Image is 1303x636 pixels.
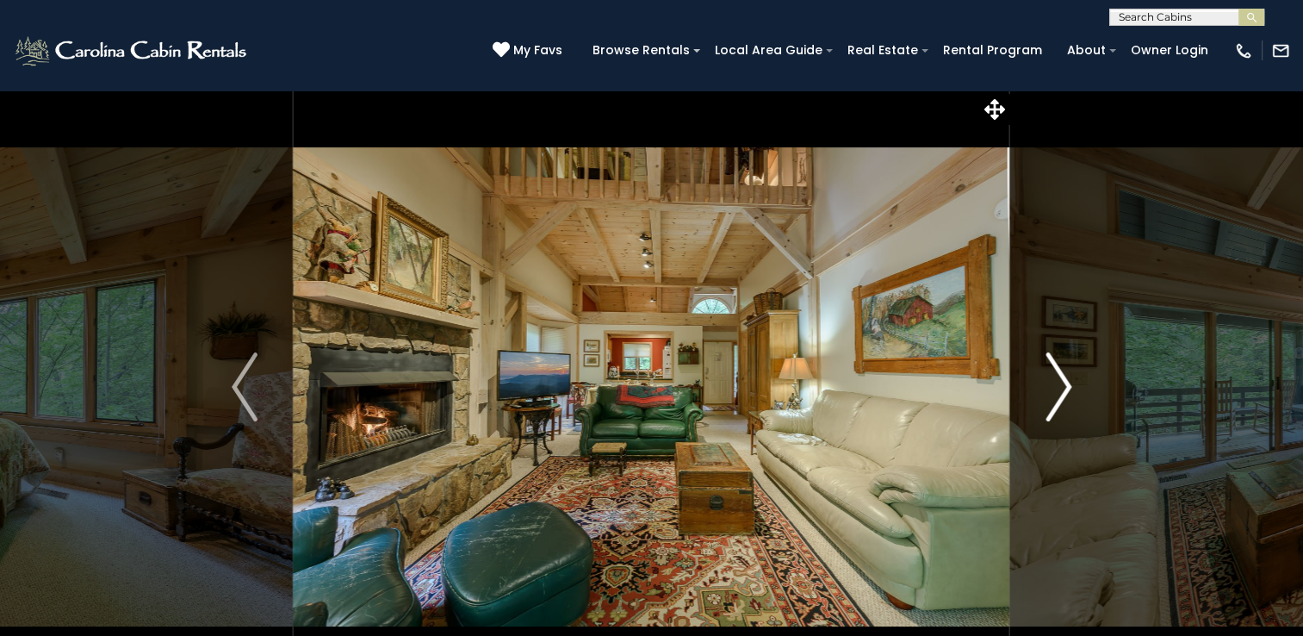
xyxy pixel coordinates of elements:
[839,37,927,64] a: Real Estate
[232,352,257,421] img: arrow
[934,37,1051,64] a: Rental Program
[13,34,251,68] img: White-1-2.png
[1046,352,1071,421] img: arrow
[584,37,698,64] a: Browse Rentals
[1271,41,1290,60] img: mail-regular-white.png
[706,37,831,64] a: Local Area Guide
[1058,37,1114,64] a: About
[1122,37,1217,64] a: Owner Login
[513,41,562,59] span: My Favs
[493,41,567,60] a: My Favs
[1234,41,1253,60] img: phone-regular-white.png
